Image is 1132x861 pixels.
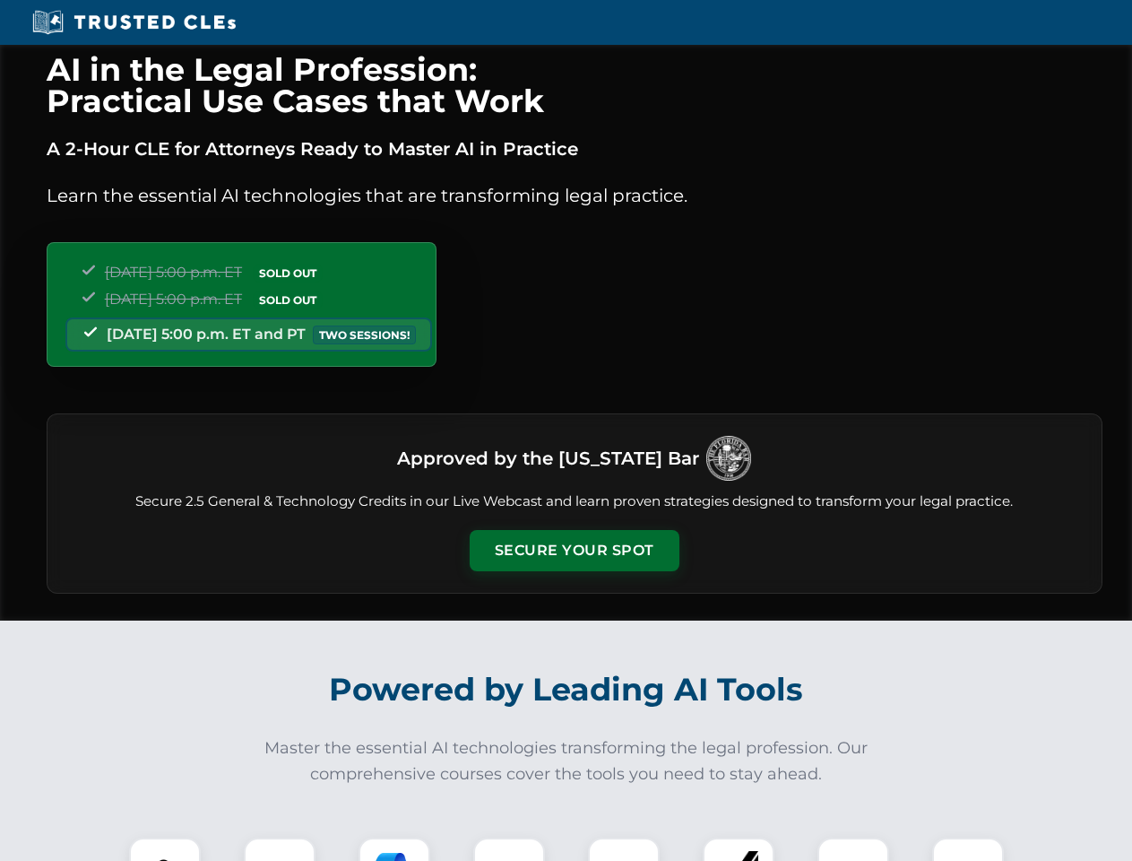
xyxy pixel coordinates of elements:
span: SOLD OUT [253,264,323,283]
p: A 2-Hour CLE for Attorneys Ready to Master AI in Practice [47,135,1102,163]
h1: AI in the Legal Profession: Practical Use Cases that Work [47,54,1102,117]
img: Trusted CLEs [27,9,241,36]
span: [DATE] 5:00 p.m. ET [105,264,242,281]
h2: Powered by Leading AI Tools [70,658,1063,721]
span: [DATE] 5:00 p.m. ET [105,291,242,308]
img: Logo [706,436,751,481]
p: Secure 2.5 General & Technology Credits in our Live Webcast and learn proven strategies designed ... [69,491,1080,512]
p: Master the essential AI technologies transforming the legal profession. Our comprehensive courses... [253,735,880,787]
p: Learn the essential AI technologies that are transforming legal practice. [47,181,1102,210]
button: Secure Your Spot [470,530,679,571]
span: SOLD OUT [253,291,323,309]
h3: Approved by the [US_STATE] Bar [397,442,699,474]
